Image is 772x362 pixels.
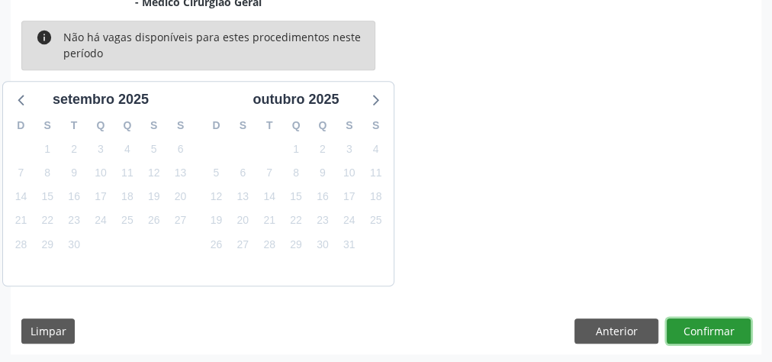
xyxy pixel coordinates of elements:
[309,114,336,137] div: Q
[312,163,333,184] span: quinta-feira, 9 de outubro de 2025
[47,89,155,110] div: setembro 2025
[205,163,227,184] span: domingo, 5 de outubro de 2025
[203,114,230,137] div: D
[312,210,333,231] span: quinta-feira, 23 de outubro de 2025
[63,234,85,255] span: terça-feira, 30 de setembro de 2025
[205,234,227,255] span: domingo, 26 de outubro de 2025
[259,163,280,184] span: terça-feira, 7 de outubro de 2025
[339,186,360,208] span: sexta-feira, 17 de outubro de 2025
[230,114,256,137] div: S
[34,114,61,137] div: S
[285,138,307,160] span: quarta-feira, 1 de outubro de 2025
[232,234,253,255] span: segunda-feira, 27 de outubro de 2025
[63,138,85,160] span: terça-feira, 2 de setembro de 2025
[63,210,85,231] span: terça-feira, 23 de setembro de 2025
[10,210,31,231] span: domingo, 21 de setembro de 2025
[117,138,138,160] span: quinta-feira, 4 de setembro de 2025
[365,163,387,184] span: sábado, 11 de outubro de 2025
[339,210,360,231] span: sexta-feira, 24 de outubro de 2025
[283,114,310,137] div: Q
[90,210,111,231] span: quarta-feira, 24 de setembro de 2025
[336,114,362,137] div: S
[88,114,114,137] div: Q
[339,138,360,160] span: sexta-feira, 3 de outubro de 2025
[167,114,194,137] div: S
[170,186,191,208] span: sábado, 20 de setembro de 2025
[312,186,333,208] span: quinta-feira, 16 de outubro de 2025
[365,138,387,160] span: sábado, 4 de outubro de 2025
[90,163,111,184] span: quarta-feira, 10 de setembro de 2025
[37,163,58,184] span: segunda-feira, 8 de setembro de 2025
[143,138,165,160] span: sexta-feira, 5 de setembro de 2025
[21,318,75,344] button: Limpar
[37,234,58,255] span: segunda-feira, 29 de setembro de 2025
[574,318,658,344] button: Anterior
[143,210,165,231] span: sexta-feira, 26 de setembro de 2025
[143,163,165,184] span: sexta-feira, 12 de setembro de 2025
[232,210,253,231] span: segunda-feira, 20 de outubro de 2025
[232,186,253,208] span: segunda-feira, 13 de outubro de 2025
[10,234,31,255] span: domingo, 28 de setembro de 2025
[339,234,360,255] span: sexta-feira, 31 de outubro de 2025
[259,234,280,255] span: terça-feira, 28 de outubro de 2025
[312,234,333,255] span: quinta-feira, 30 de outubro de 2025
[205,186,227,208] span: domingo, 12 de outubro de 2025
[37,186,58,208] span: segunda-feira, 15 de setembro de 2025
[362,114,389,137] div: S
[90,186,111,208] span: quarta-feira, 17 de setembro de 2025
[36,29,53,61] i: info
[63,163,85,184] span: terça-feira, 9 de setembro de 2025
[63,186,85,208] span: terça-feira, 16 de setembro de 2025
[232,163,253,184] span: segunda-feira, 6 de outubro de 2025
[114,114,140,137] div: Q
[140,114,167,137] div: S
[246,89,345,110] div: outubro 2025
[256,114,283,137] div: T
[117,210,138,231] span: quinta-feira, 25 de setembro de 2025
[259,186,280,208] span: terça-feira, 14 de outubro de 2025
[667,318,751,344] button: Confirmar
[10,163,31,184] span: domingo, 7 de setembro de 2025
[365,210,387,231] span: sábado, 25 de outubro de 2025
[339,163,360,184] span: sexta-feira, 10 de outubro de 2025
[170,163,191,184] span: sábado, 13 de setembro de 2025
[90,138,111,160] span: quarta-feira, 3 de setembro de 2025
[61,114,88,137] div: T
[285,186,307,208] span: quarta-feira, 15 de outubro de 2025
[259,210,280,231] span: terça-feira, 21 de outubro de 2025
[63,29,362,61] div: Não há vagas disponíveis para estes procedimentos neste período
[8,114,34,137] div: D
[117,186,138,208] span: quinta-feira, 18 de setembro de 2025
[37,210,58,231] span: segunda-feira, 22 de setembro de 2025
[117,163,138,184] span: quinta-feira, 11 de setembro de 2025
[285,210,307,231] span: quarta-feira, 22 de outubro de 2025
[285,163,307,184] span: quarta-feira, 8 de outubro de 2025
[205,210,227,231] span: domingo, 19 de outubro de 2025
[285,234,307,255] span: quarta-feira, 29 de outubro de 2025
[10,186,31,208] span: domingo, 14 de setembro de 2025
[170,210,191,231] span: sábado, 27 de setembro de 2025
[365,186,387,208] span: sábado, 18 de outubro de 2025
[143,186,165,208] span: sexta-feira, 19 de setembro de 2025
[170,138,191,160] span: sábado, 6 de setembro de 2025
[312,138,333,160] span: quinta-feira, 2 de outubro de 2025
[37,138,58,160] span: segunda-feira, 1 de setembro de 2025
